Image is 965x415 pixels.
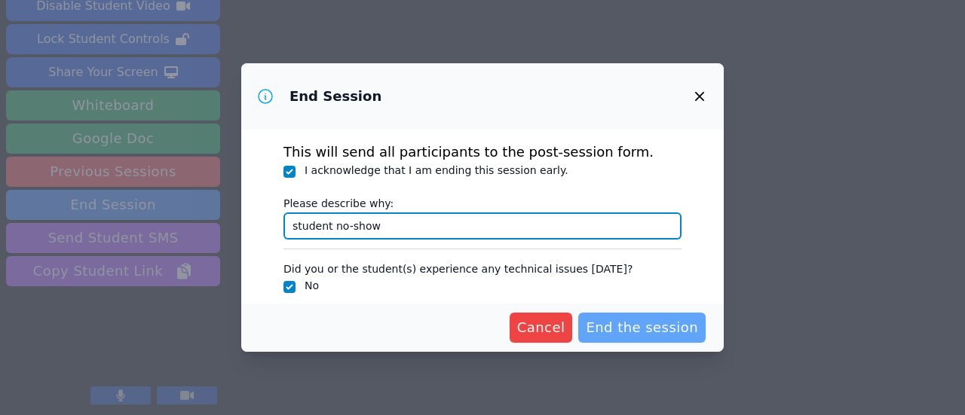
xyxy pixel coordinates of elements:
[305,304,322,316] label: Yes
[283,142,682,163] p: This will send all participants to the post-session form.
[510,313,573,343] button: Cancel
[305,279,319,291] label: No
[578,313,706,343] button: End the session
[517,317,565,338] span: Cancel
[283,255,633,278] legend: Did you or the student(s) experience any technical issues [DATE]?
[283,190,682,212] label: Please describe why:
[305,164,568,176] label: I acknowledge that I am ending this session early.
[289,87,381,105] h3: End Session
[586,317,698,338] span: End the session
